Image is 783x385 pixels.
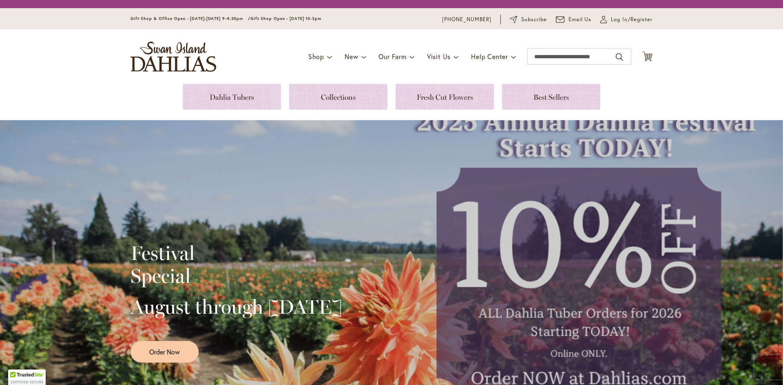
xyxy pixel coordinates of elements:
span: Gift Shop & Office Open - [DATE]-[DATE] 9-4:30pm / [130,16,250,21]
a: store logo [130,42,216,72]
span: Visit Us [427,52,451,61]
a: Subscribe [510,15,547,24]
span: Gift Shop Open - [DATE] 10-3pm [250,16,321,21]
span: Order Now [149,347,180,356]
a: Order Now [130,341,199,363]
a: [PHONE_NUMBER] [442,15,491,24]
span: Log In/Register [611,15,652,24]
div: TrustedSite Certified [8,370,46,385]
h2: August through [DATE] [130,295,342,318]
span: Email Us [568,15,592,24]
button: Search [616,51,623,64]
span: New [345,52,358,61]
span: Shop [308,52,324,61]
span: Subscribe [521,15,547,24]
h2: Festival Special [130,242,342,287]
a: Log In/Register [600,15,652,24]
span: Our Farm [378,52,406,61]
span: Help Center [471,52,508,61]
a: Email Us [556,15,592,24]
